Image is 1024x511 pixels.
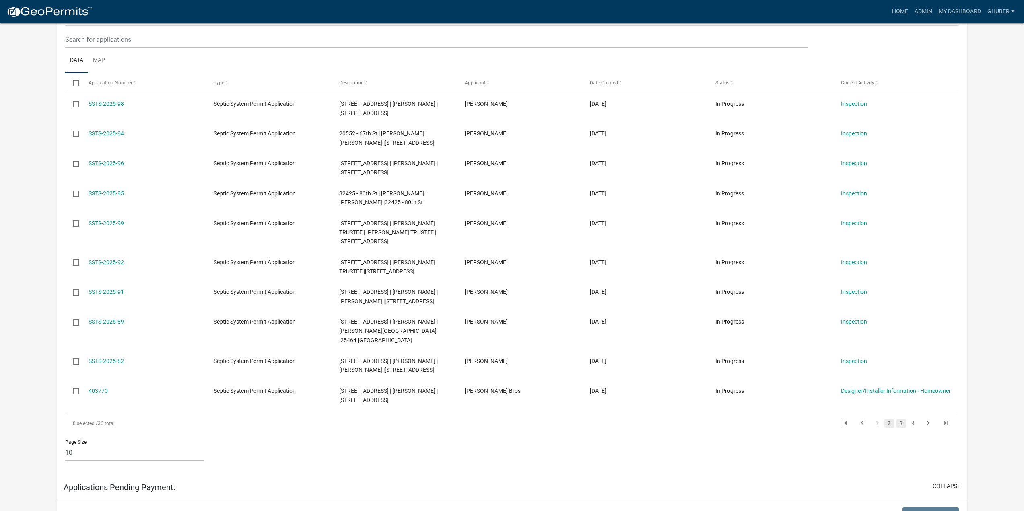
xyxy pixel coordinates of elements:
[907,417,919,430] li: page 4
[921,419,936,428] a: go to next page
[339,160,438,176] span: 29841 128TH ST | DAVID M KRAMPITZ |29841 128TH ST
[214,80,224,86] span: Type
[339,289,438,304] span: 13350 410TH AVE | LILLIAN J KATZUNG | COREY G KATZUNG |13350 410TH AVE
[590,289,606,295] span: 06/24/2025
[715,220,744,226] span: In Progress
[715,130,744,137] span: In Progress
[841,388,951,394] a: Designer/Installer Information - Homeowner
[465,190,508,197] span: Chris Byron
[855,419,870,428] a: go to previous page
[214,101,296,107] span: Septic System Permit Application
[214,160,296,166] span: Septic System Permit Application
[590,220,606,226] span: 07/16/2025
[984,4,1018,19] a: GHuber
[841,289,867,295] a: Inspection
[465,130,508,137] span: Phillip Schleicher
[339,130,434,146] span: 20552 - 67th St | BRANDON R GUSE | PAULINA J GUSE |20552 - 67th St
[339,101,438,116] span: 6775 OLD HWY 14 | KENNETH BENTSON |6775 OLD HWY 14
[884,419,894,428] a: 2
[214,130,296,137] span: Septic System Permit Application
[465,388,521,394] span: James Bros
[339,388,438,403] span: 3652 435TH AVE | THERESA A JAMES TRUSTEE |3652 435TH AVE
[214,220,296,226] span: Septic System Permit Application
[715,190,744,197] span: In Progress
[214,388,296,394] span: Septic System Permit Application
[582,73,708,92] datatable-header-cell: Date Created
[715,358,744,364] span: In Progress
[89,318,124,325] a: SSTS-2025-89
[339,259,435,275] span: 4255 360TH AVE | JON A TRAHMS TRUSTEE |4255 360TH AVE
[89,358,124,364] a: SSTS-2025-82
[841,160,867,166] a: Inspection
[465,318,508,325] span: Joseph g Felsheim
[89,388,108,394] a: 403770
[214,318,296,325] span: Septic System Permit Application
[883,417,895,430] li: page 2
[841,80,874,86] span: Current Activity
[833,73,959,92] datatable-header-cell: Current Activity
[81,73,206,92] datatable-header-cell: Application Number
[339,318,438,343] span: 25464 130TH ST | JOSEPH G FELSHEIM | LINDA M FELSHEIM |25464 130TH ST
[88,48,110,74] a: Map
[841,190,867,197] a: Inspection
[895,417,907,430] li: page 3
[64,482,175,492] h5: Applications Pending Payment:
[65,48,88,74] a: Data
[457,73,583,92] datatable-header-cell: Applicant
[214,259,296,265] span: Septic System Permit Application
[89,220,124,226] a: SSTS-2025-99
[935,4,984,19] a: My Dashboard
[896,419,906,428] a: 3
[715,259,744,265] span: In Progress
[841,318,867,325] a: Inspection
[841,130,867,137] a: Inspection
[889,4,911,19] a: Home
[715,101,744,107] span: In Progress
[339,220,436,245] span: 3635 360TH AVE | CALVIN K PRIEM TRUSTEE | KAREN M PRIEM TRUSTEE |3635 360TH AVE
[465,220,508,226] span: Deb Westphal
[715,388,744,394] span: In Progress
[465,160,508,166] span: David Krampitz
[465,259,508,265] span: Thomas Trahms
[89,130,124,137] a: SSTS-2025-94
[214,190,296,197] span: Septic System Permit Application
[715,160,744,166] span: In Progress
[206,73,332,92] datatable-header-cell: Type
[911,4,935,19] a: Admin
[909,419,918,428] a: 4
[65,31,808,48] input: Search for applications
[590,318,606,325] span: 06/04/2025
[89,101,124,107] a: SSTS-2025-98
[465,289,508,295] span: Corey Katzung
[89,259,124,265] a: SSTS-2025-92
[708,73,833,92] datatable-header-cell: Status
[465,101,508,107] span: Ken Bentson
[837,419,852,428] a: go to first page
[89,80,132,86] span: Application Number
[73,421,98,426] span: 0 selected /
[715,80,729,86] span: Status
[590,130,606,137] span: 07/23/2025
[872,419,882,428] a: 1
[841,259,867,265] a: Inspection
[65,73,80,92] datatable-header-cell: Select
[65,413,419,433] div: 36 total
[590,101,606,107] span: 07/25/2025
[841,220,867,226] a: Inspection
[590,80,618,86] span: Date Created
[590,259,606,265] span: 07/07/2025
[590,358,606,364] span: 04/30/2025
[938,419,954,428] a: go to last page
[715,318,744,325] span: In Progress
[339,190,426,206] span: 32425 - 80th St | CHRISTOPHER C BYRON | JAMES W BYRON |32425 - 80th St
[89,160,124,166] a: SSTS-2025-96
[715,289,744,295] span: In Progress
[339,80,364,86] span: Description
[214,358,296,364] span: Septic System Permit Application
[590,190,606,197] span: 07/21/2025
[465,80,486,86] span: Applicant
[841,101,867,107] a: Inspection
[332,73,457,92] datatable-header-cell: Description
[590,388,606,394] span: 04/10/2025
[89,289,124,295] a: SSTS-2025-91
